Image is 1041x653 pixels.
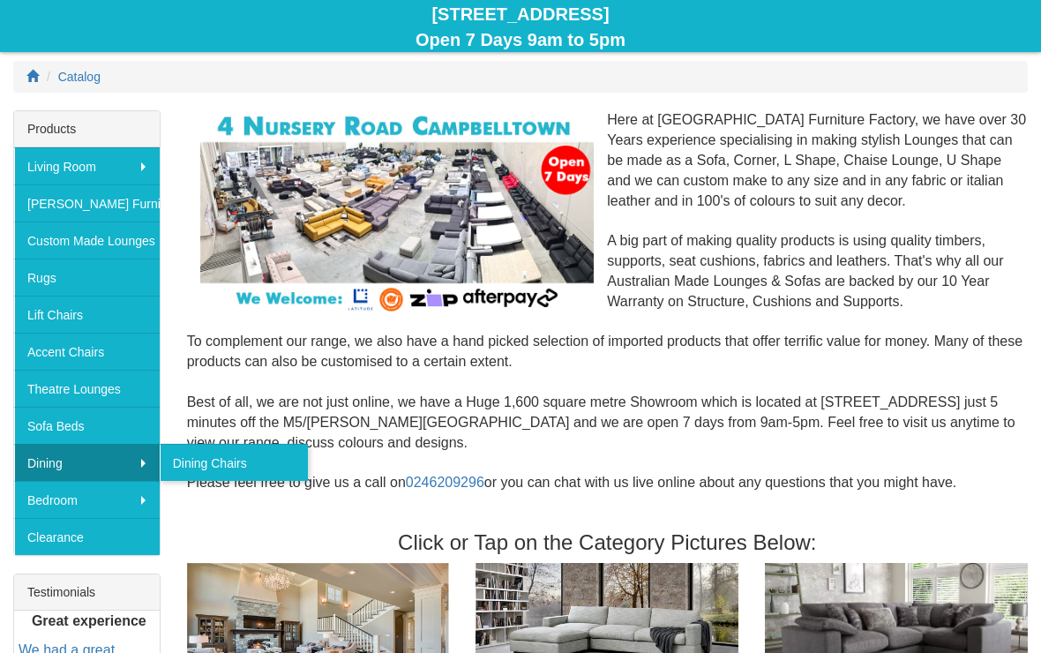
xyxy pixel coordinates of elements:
[200,110,595,315] img: Corner Modular Lounges
[14,333,160,370] a: Accent Chairs
[406,475,484,490] a: 0246209296
[14,184,160,221] a: [PERSON_NAME] Furniture
[14,147,160,184] a: Living Room
[187,531,1028,554] h3: Click or Tap on the Category Pictures Below:
[14,296,160,333] a: Lift Chairs
[187,110,1028,514] div: Here at [GEOGRAPHIC_DATA] Furniture Factory, we have over 30 Years experience specialising in mak...
[14,111,160,147] div: Products
[14,370,160,407] a: Theatre Lounges
[160,444,308,481] a: Dining Chairs
[14,481,160,518] a: Bedroom
[14,518,160,555] a: Clearance
[14,221,160,259] a: Custom Made Lounges
[14,574,160,611] div: Testimonials
[58,70,101,84] a: Catalog
[14,259,160,296] a: Rugs
[14,444,160,481] a: Dining
[32,614,146,629] b: Great experience
[14,407,160,444] a: Sofa Beds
